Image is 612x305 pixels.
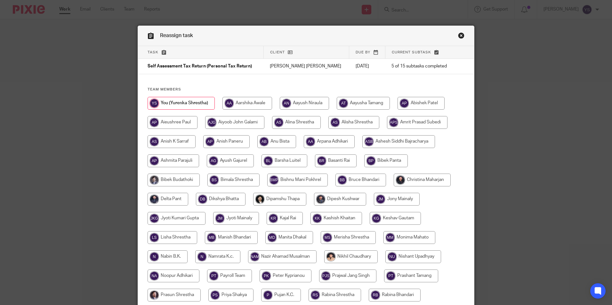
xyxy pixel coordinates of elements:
a: Close this dialog window [458,32,464,41]
p: [PERSON_NAME] [PERSON_NAME] [270,63,342,69]
span: Self Assessment Tax Return (Personal Tax Return) [148,64,252,69]
span: Current subtask [392,51,431,54]
span: Client [270,51,285,54]
h4: Team members [148,87,464,92]
span: Task [148,51,158,54]
span: Reassign task [160,33,193,38]
p: [DATE] [356,63,379,69]
td: 5 of 15 subtasks completed [385,59,454,74]
span: Due by [356,51,370,54]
